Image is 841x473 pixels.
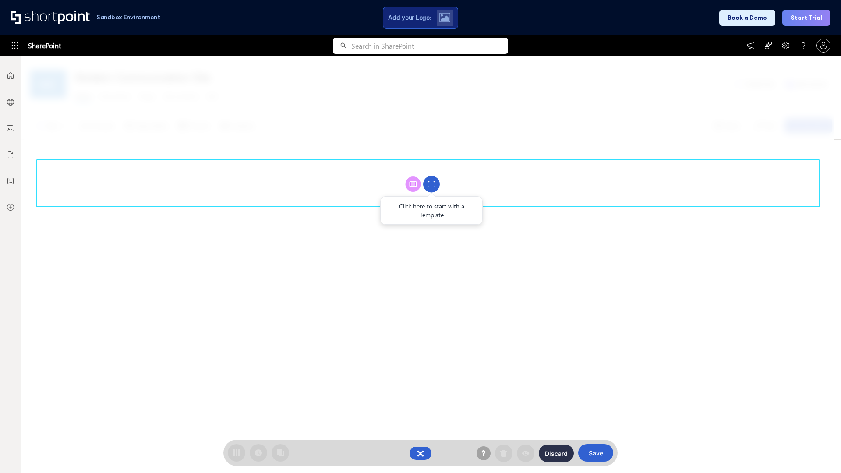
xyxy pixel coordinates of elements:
[539,445,574,462] button: Discard
[96,15,160,20] h1: Sandbox Environment
[782,10,830,26] button: Start Trial
[351,38,508,54] input: Search in SharePoint
[388,14,431,21] span: Add your Logo:
[578,444,613,462] button: Save
[719,10,775,26] button: Book a Demo
[797,431,841,473] iframe: Chat Widget
[439,13,450,22] img: Upload logo
[28,35,61,56] span: SharePoint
